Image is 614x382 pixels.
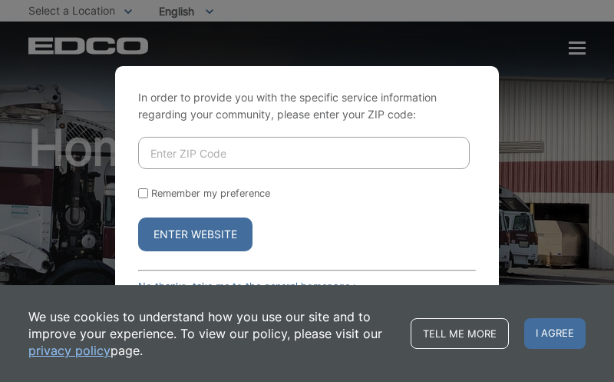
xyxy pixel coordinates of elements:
[151,188,270,199] label: Remember my preference
[138,137,470,169] input: Enter ZIP Code
[138,89,476,123] p: In order to provide you with the specific service information regarding your community, please en...
[524,318,586,349] span: I agree
[138,281,359,292] a: No thanks, take me to the general homepage >
[28,342,111,359] a: privacy policy
[411,318,509,349] a: Tell me more
[28,308,395,359] p: We use cookies to understand how you use our site and to improve your experience. To view our pol...
[138,218,253,251] button: Enter Website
